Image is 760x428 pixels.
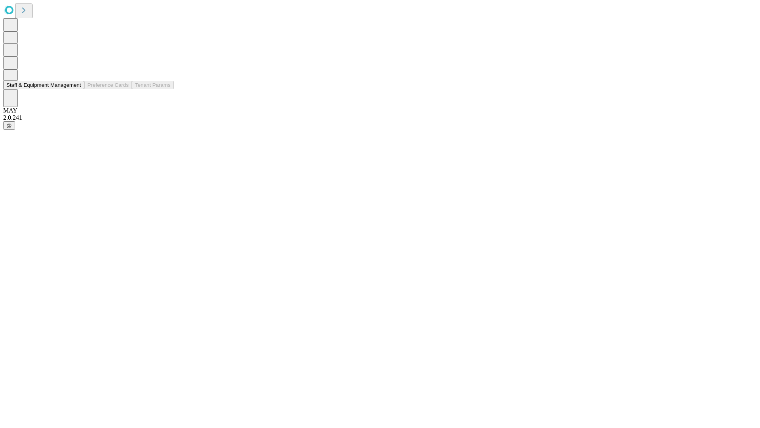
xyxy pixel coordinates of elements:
[132,81,174,89] button: Tenant Params
[3,107,757,114] div: MAY
[84,81,132,89] button: Preference Cards
[3,81,84,89] button: Staff & Equipment Management
[3,114,757,121] div: 2.0.241
[3,121,15,130] button: @
[6,122,12,128] span: @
